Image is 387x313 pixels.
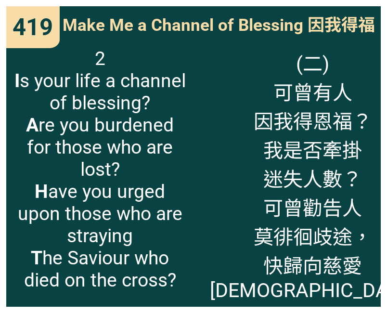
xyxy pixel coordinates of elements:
b: T [31,247,42,269]
b: I [14,70,20,92]
span: 2 s your life a channel of blessing? re you burdened for those who are lost? ave you urged upon t... [13,48,187,291]
span: Make Me a Channel of Blessing 因我得福 [63,11,375,36]
b: H [35,181,48,203]
b: A [26,114,39,136]
span: 419 [13,13,53,41]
